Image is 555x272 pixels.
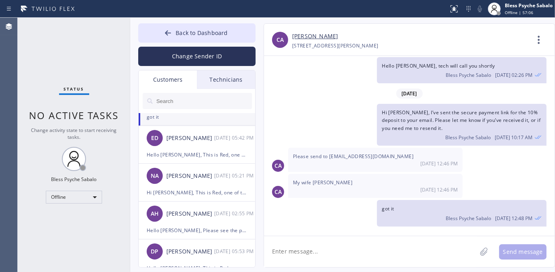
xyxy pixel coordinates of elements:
[166,247,214,256] div: [PERSON_NAME]
[214,171,256,180] div: 09/26/2025 9:21 AM
[214,247,256,256] div: 09/24/2025 9:53 AM
[156,93,252,109] input: Search
[166,209,214,218] div: [PERSON_NAME]
[382,109,541,131] span: Hi [PERSON_NAME], I’ve sent the secure payment link for the 10% deposit to your email. Please let...
[382,205,394,212] span: got it
[445,134,491,141] span: Bless Psyche Sabalo
[293,153,414,160] span: Please send to [EMAIL_ADDRESS][DOMAIN_NAME]
[151,171,159,181] span: NA
[288,174,463,198] div: 09/29/2025 9:46 AM
[446,215,491,222] span: Bless Psyche Sabalo
[293,179,352,186] span: My wife [PERSON_NAME]
[382,62,495,69] span: Hello [PERSON_NAME], tech will call you shortly
[377,104,547,146] div: 09/29/2025 9:17 AM
[474,3,485,14] button: Mute
[499,244,547,260] button: Send message
[420,186,458,193] span: [DATE] 12:46 PM
[139,70,197,89] div: Customers
[505,10,533,15] span: Offline | 57:06
[377,57,547,83] div: 09/19/2025 9:26 AM
[138,23,256,43] button: Back to Dashboard
[495,215,532,222] span: [DATE] 12:48 PM
[292,41,379,50] div: [STREET_ADDRESS][PERSON_NAME]
[166,171,214,181] div: [PERSON_NAME]
[29,109,119,122] span: No active tasks
[274,161,282,171] span: CA
[214,133,256,142] div: 09/26/2025 9:42 AM
[176,29,227,37] span: Back to Dashboard
[396,89,423,99] span: [DATE]
[151,209,159,218] span: AH
[31,127,117,140] span: Change activity state to start receiving tasks.
[166,134,214,143] div: [PERSON_NAME]
[147,188,247,197] div: Hi [PERSON_NAME], This is Red, one of the managers here at 5 Star Plumbing. I wanted to personall...
[276,35,284,45] span: CA
[288,148,463,172] div: 09/29/2025 9:46 AM
[151,134,158,143] span: ED
[64,86,84,92] span: Status
[495,134,532,141] span: [DATE] 10:17 AM
[147,112,247,122] div: got it
[51,176,97,183] div: Bless Psyche Sabalo
[495,72,532,78] span: [DATE] 02:26 PM
[147,226,247,235] div: Hello [PERSON_NAME], Please see the payment links below: [URL][DOMAIN_NAME]
[197,70,255,89] div: Technicians
[46,191,102,204] div: Offline
[377,200,547,226] div: 09/29/2025 9:48 AM
[292,32,338,41] a: [PERSON_NAME]
[138,47,256,66] button: Change Sender ID
[151,247,158,256] span: DP
[274,188,282,197] span: CA
[214,209,256,218] div: 09/26/2025 9:55 AM
[505,2,553,9] div: Bless Psyche Sabalo
[446,72,491,78] span: Bless Psyche Sabalo
[420,160,458,167] span: [DATE] 12:46 PM
[147,150,247,159] div: Hello [PERSON_NAME], This is Red, one of the managers here at 5 Star Plumbing. I’m reaching out t...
